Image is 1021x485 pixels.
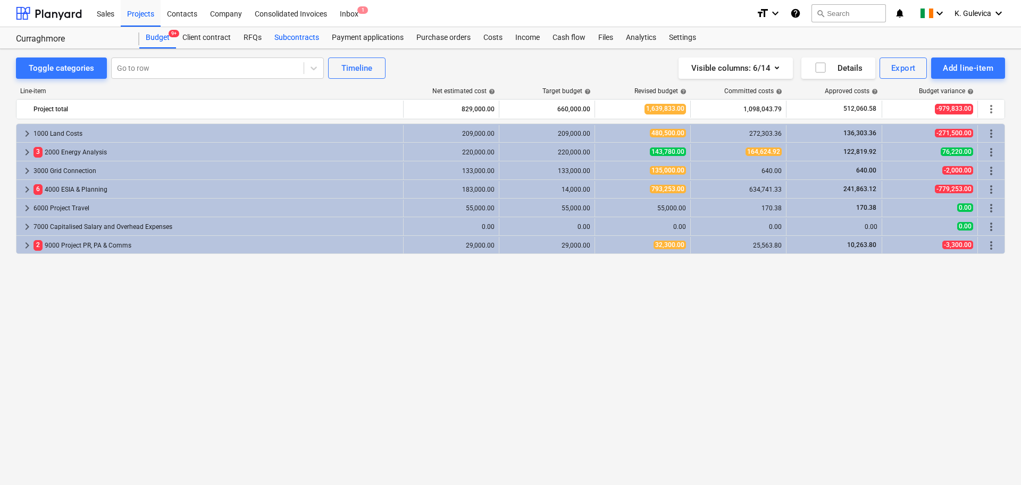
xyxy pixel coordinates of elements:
[855,167,877,174] span: 640.00
[985,165,998,177] span: More actions
[582,88,591,95] span: help
[21,202,34,215] span: keyboard_arrow_right
[985,183,998,196] span: More actions
[985,220,998,233] span: More actions
[842,148,877,155] span: 122,819.92
[34,144,399,161] div: 2000 Energy Analysis
[34,181,399,198] div: 4000 ESIA & Planning
[169,30,179,37] span: 9+
[408,223,495,231] div: 0.00
[34,240,43,250] span: 2
[408,130,495,137] div: 209,000.00
[695,242,782,249] div: 25,563.80
[746,147,782,156] span: 164,624.92
[21,239,34,252] span: keyboard_arrow_right
[21,127,34,140] span: keyboard_arrow_right
[790,7,801,20] i: Knowledge base
[985,146,998,159] span: More actions
[968,434,1021,485] div: Chat Widget
[139,27,176,48] div: Budget
[509,27,546,48] a: Income
[695,167,782,175] div: 640.00
[328,57,386,79] button: Timeline
[504,149,590,156] div: 220,000.00
[34,125,399,142] div: 1000 Land Costs
[985,127,998,140] span: More actions
[663,27,702,48] a: Settings
[816,9,825,18] span: search
[504,204,590,212] div: 55,000.00
[965,88,974,95] span: help
[774,88,782,95] span: help
[919,87,974,95] div: Budget variance
[504,101,590,118] div: 660,000.00
[268,27,325,48] a: Subcontracts
[139,27,176,48] a: Budget9+
[933,7,946,20] i: keyboard_arrow_down
[408,186,495,193] div: 183,000.00
[408,242,495,249] div: 29,000.00
[791,223,877,231] div: 0.00
[34,200,399,217] div: 6000 Project Travel
[695,130,782,137] div: 272,303.36
[942,166,973,175] span: -2,000.00
[801,57,875,79] button: Details
[21,183,34,196] span: keyboard_arrow_right
[21,146,34,159] span: keyboard_arrow_right
[504,223,590,231] div: 0.00
[620,27,663,48] a: Analytics
[325,27,410,48] div: Payment applications
[34,237,399,254] div: 9000 Project PR, PA & Comms
[29,61,94,75] div: Toggle categories
[846,241,877,249] span: 10,263.80
[34,184,43,194] span: 6
[592,27,620,48] a: Files
[756,7,769,20] i: format_size
[814,61,863,75] div: Details
[34,218,399,235] div: 7000 Capitalised Salary and Overhead Expenses
[769,7,782,20] i: keyboard_arrow_down
[650,129,686,137] span: 480,500.00
[408,101,495,118] div: 829,000.00
[985,239,998,252] span: More actions
[869,88,878,95] span: help
[842,185,877,193] span: 241,863.12
[504,130,590,137] div: 209,000.00
[487,88,495,95] span: help
[408,149,495,156] div: 220,000.00
[942,241,973,249] span: -3,300.00
[955,9,991,18] span: K. Gulevica
[957,222,973,231] span: 0.00
[410,27,477,48] div: Purchase orders
[408,204,495,212] div: 55,000.00
[842,104,877,113] span: 512,060.58
[691,61,780,75] div: Visible columns : 6/14
[504,167,590,175] div: 133,000.00
[477,27,509,48] div: Costs
[724,87,782,95] div: Committed costs
[16,57,107,79] button: Toggle categories
[931,57,1005,79] button: Add line-item
[880,57,927,79] button: Export
[21,165,34,177] span: keyboard_arrow_right
[650,147,686,156] span: 143,780.00
[357,6,368,14] span: 1
[634,87,687,95] div: Revised budget
[679,57,793,79] button: Visible columns:6/14
[408,167,495,175] div: 133,000.00
[21,220,34,233] span: keyboard_arrow_right
[504,242,590,249] div: 29,000.00
[894,7,905,20] i: notifications
[891,61,916,75] div: Export
[985,202,998,215] span: More actions
[16,87,404,95] div: Line-item
[650,185,686,193] span: 793,253.00
[695,186,782,193] div: 634,741.33
[546,27,592,48] div: Cash flow
[941,147,973,156] span: 76,220.00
